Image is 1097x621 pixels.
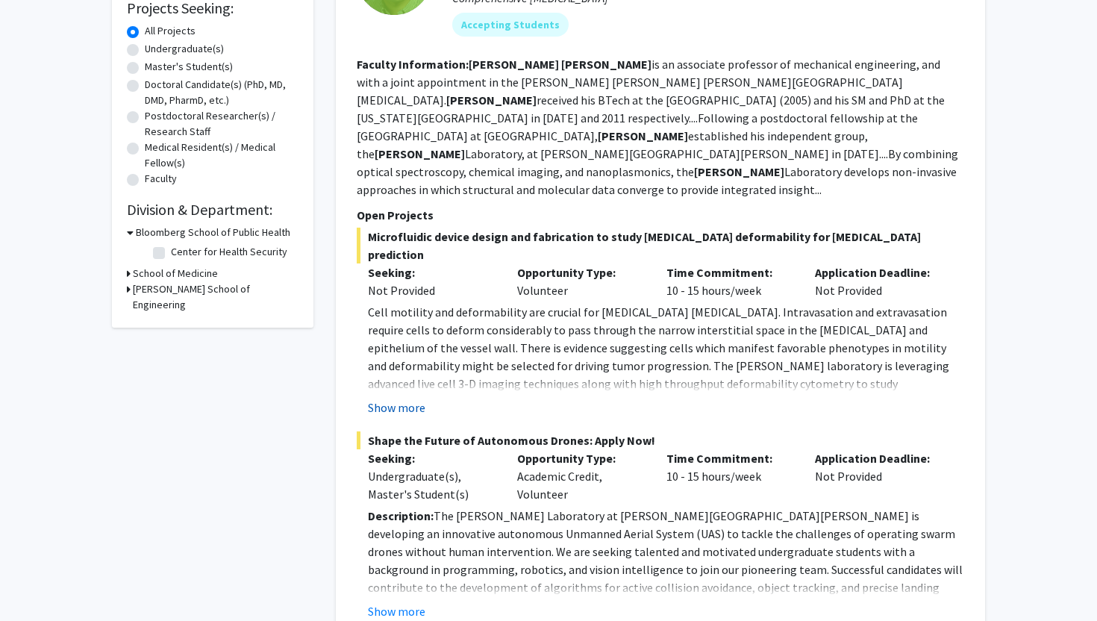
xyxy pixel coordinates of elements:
label: Master's Student(s) [145,59,233,75]
div: Volunteer [506,263,655,299]
p: Open Projects [357,206,964,224]
p: Cell motility and deformability are crucial for [MEDICAL_DATA] [MEDICAL_DATA]. Intravasation and ... [368,303,964,411]
label: Center for Health Security [171,244,287,260]
p: Seeking: [368,449,495,467]
label: Undergraduate(s) [145,41,224,57]
div: Not Provided [368,281,495,299]
p: Time Commitment: [666,263,793,281]
label: Medical Resident(s) / Medical Fellow(s) [145,140,299,171]
div: 10 - 15 hours/week [655,263,804,299]
h2: Division & Department: [127,201,299,219]
p: Application Deadline: [815,263,942,281]
strong: Description: [368,508,434,523]
mat-chip: Accepting Students [452,13,569,37]
fg-read-more: is an associate professor of mechanical engineering, and with a joint appointment in the [PERSON_... [357,57,958,197]
span: Shape the Future of Autonomous Drones: Apply Now! [357,431,964,449]
h3: School of Medicine [133,266,218,281]
p: The [PERSON_NAME] Laboratory at [PERSON_NAME][GEOGRAPHIC_DATA][PERSON_NAME] is developing an inno... [368,507,964,614]
h3: Bloomberg School of Public Health [136,225,290,240]
span: Microfluidic device design and fabrication to study [MEDICAL_DATA] deformability for [MEDICAL_DAT... [357,228,964,263]
b: [PERSON_NAME] [598,128,688,143]
h3: [PERSON_NAME] School of Engineering [133,281,299,313]
div: Undergraduate(s), Master's Student(s) [368,467,495,503]
p: Time Commitment: [666,449,793,467]
p: Opportunity Type: [517,263,644,281]
div: Not Provided [804,449,953,503]
b: [PERSON_NAME] [375,146,465,161]
b: [PERSON_NAME] [446,93,537,107]
b: Faculty Information: [357,57,469,72]
div: Not Provided [804,263,953,299]
b: [PERSON_NAME] [694,164,784,179]
p: Seeking: [368,263,495,281]
label: Faculty [145,171,177,187]
div: Academic Credit, Volunteer [506,449,655,503]
iframe: Chat [11,554,63,610]
b: [PERSON_NAME] [561,57,651,72]
button: Show more [368,602,425,620]
p: Application Deadline: [815,449,942,467]
b: [PERSON_NAME] [469,57,559,72]
label: Postdoctoral Researcher(s) / Research Staff [145,108,299,140]
label: Doctoral Candidate(s) (PhD, MD, DMD, PharmD, etc.) [145,77,299,108]
label: All Projects [145,23,196,39]
button: Show more [368,399,425,416]
div: 10 - 15 hours/week [655,449,804,503]
p: Opportunity Type: [517,449,644,467]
